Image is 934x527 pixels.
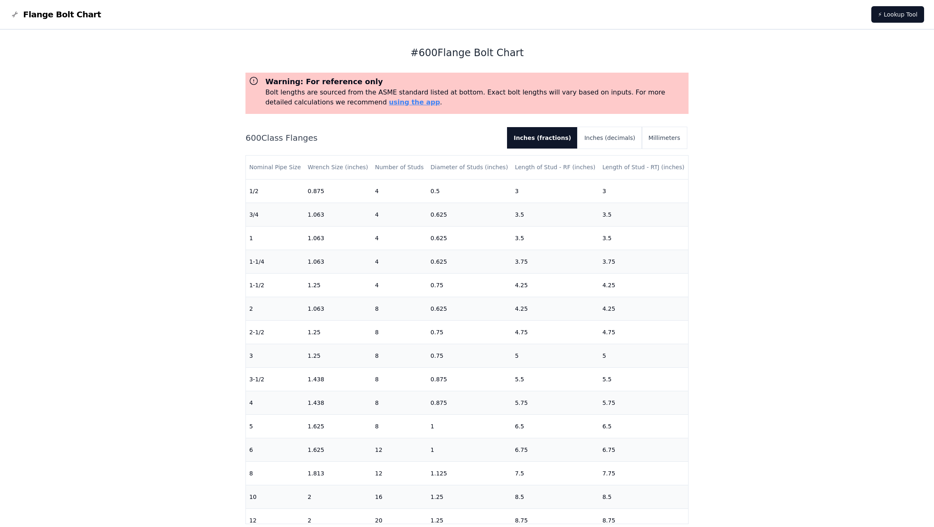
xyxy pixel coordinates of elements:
[427,156,512,179] th: Diameter of Studs (inches)
[599,367,688,391] td: 5.5
[246,461,304,485] td: 8
[599,226,688,250] td: 3.5
[512,485,599,508] td: 8.5
[246,273,304,297] td: 1-1/2
[246,297,304,320] td: 2
[512,344,599,367] td: 5
[372,250,427,273] td: 4
[372,414,427,438] td: 8
[304,485,372,508] td: 2
[512,156,599,179] th: Length of Stud - RF (inches)
[599,391,688,414] td: 5.75
[304,250,372,273] td: 1.063
[512,414,599,438] td: 6.5
[304,226,372,250] td: 1.063
[372,203,427,226] td: 4
[427,250,512,273] td: 0.625
[304,273,372,297] td: 1.25
[599,297,688,320] td: 4.25
[512,461,599,485] td: 7.5
[427,273,512,297] td: 0.75
[599,461,688,485] td: 7.75
[578,127,642,149] button: Inches (decimals)
[23,9,101,20] span: Flange Bolt Chart
[304,203,372,226] td: 1.063
[599,179,688,203] td: 3
[246,203,304,226] td: 3/4
[372,367,427,391] td: 8
[246,179,304,203] td: 1/2
[372,297,427,320] td: 8
[427,438,512,461] td: 1
[512,320,599,344] td: 4.75
[372,320,427,344] td: 8
[245,132,500,144] h2: 600 Class Flanges
[372,461,427,485] td: 12
[507,127,578,149] button: Inches (fractions)
[427,391,512,414] td: 0.875
[304,179,372,203] td: 0.875
[246,320,304,344] td: 2-1/2
[642,127,687,149] button: Millimeters
[304,391,372,414] td: 1.438
[512,297,599,320] td: 4.25
[599,320,688,344] td: 4.75
[246,391,304,414] td: 4
[599,438,688,461] td: 6.75
[304,344,372,367] td: 1.25
[512,367,599,391] td: 5.5
[512,203,599,226] td: 3.5
[871,6,924,23] a: ⚡ Lookup Tool
[372,391,427,414] td: 8
[427,203,512,226] td: 0.625
[372,156,427,179] th: Number of Studs
[389,98,440,106] a: using the app
[599,414,688,438] td: 6.5
[427,226,512,250] td: 0.625
[599,273,688,297] td: 4.25
[427,414,512,438] td: 1
[427,485,512,508] td: 1.25
[427,461,512,485] td: 1.125
[599,250,688,273] td: 3.75
[599,485,688,508] td: 8.5
[304,297,372,320] td: 1.063
[246,250,304,273] td: 1-1/4
[304,438,372,461] td: 1.625
[512,179,599,203] td: 3
[599,344,688,367] td: 5
[427,320,512,344] td: 0.75
[245,46,689,59] h1: # 600 Flange Bolt Chart
[304,367,372,391] td: 1.438
[512,438,599,461] td: 6.75
[10,9,101,20] a: Flange Bolt Chart LogoFlange Bolt Chart
[246,344,304,367] td: 3
[304,156,372,179] th: Wrench Size (inches)
[265,76,685,87] h3: Warning: For reference only
[246,156,304,179] th: Nominal Pipe Size
[246,226,304,250] td: 1
[304,461,372,485] td: 1.813
[246,438,304,461] td: 6
[512,391,599,414] td: 5.75
[599,156,688,179] th: Length of Stud - RTJ (inches)
[372,179,427,203] td: 4
[246,367,304,391] td: 3-1/2
[372,273,427,297] td: 4
[427,344,512,367] td: 0.75
[246,414,304,438] td: 5
[427,297,512,320] td: 0.625
[599,203,688,226] td: 3.5
[304,320,372,344] td: 1.25
[512,250,599,273] td: 3.75
[512,273,599,297] td: 4.25
[512,226,599,250] td: 3.5
[372,344,427,367] td: 8
[10,9,20,19] img: Flange Bolt Chart Logo
[304,414,372,438] td: 1.625
[372,438,427,461] td: 12
[427,367,512,391] td: 0.875
[246,485,304,508] td: 10
[265,87,685,107] p: Bolt lengths are sourced from the ASME standard listed at bottom. Exact bolt lengths will vary ba...
[372,485,427,508] td: 16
